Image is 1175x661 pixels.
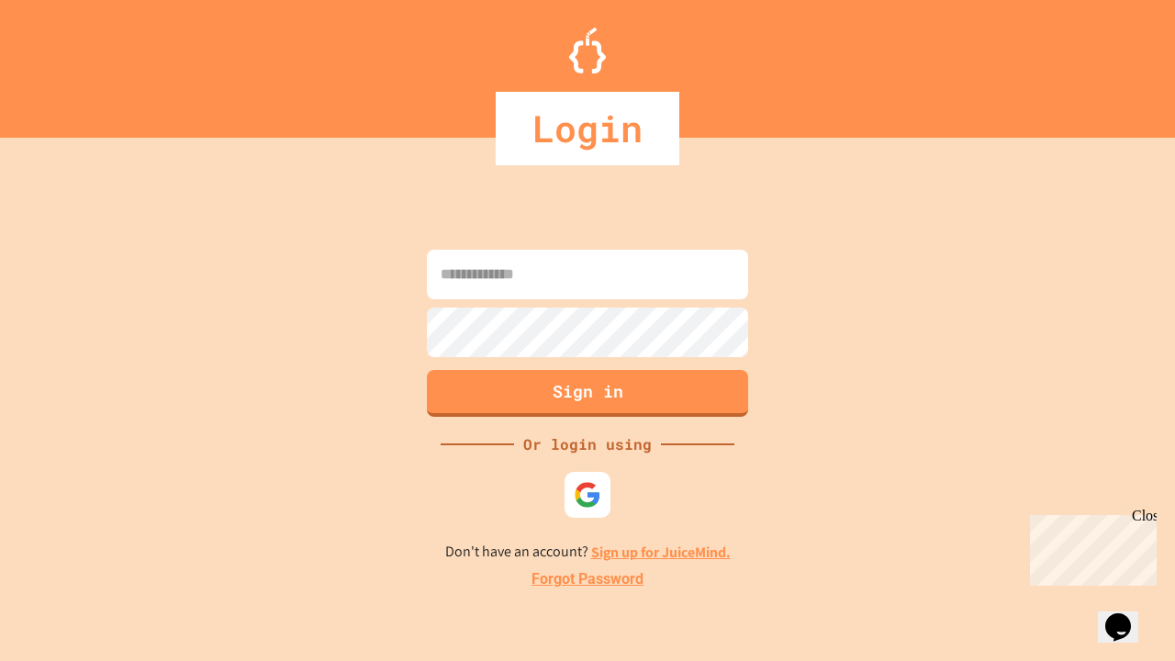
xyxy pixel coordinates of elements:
div: Or login using [514,433,661,455]
iframe: chat widget [1023,508,1157,586]
div: Login [496,92,679,165]
div: Chat with us now!Close [7,7,127,117]
img: Logo.svg [569,28,606,73]
iframe: chat widget [1098,588,1157,643]
img: google-icon.svg [574,481,601,509]
p: Don't have an account? [445,541,731,564]
button: Sign in [427,370,748,417]
a: Sign up for JuiceMind. [591,543,731,562]
a: Forgot Password [532,568,643,590]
